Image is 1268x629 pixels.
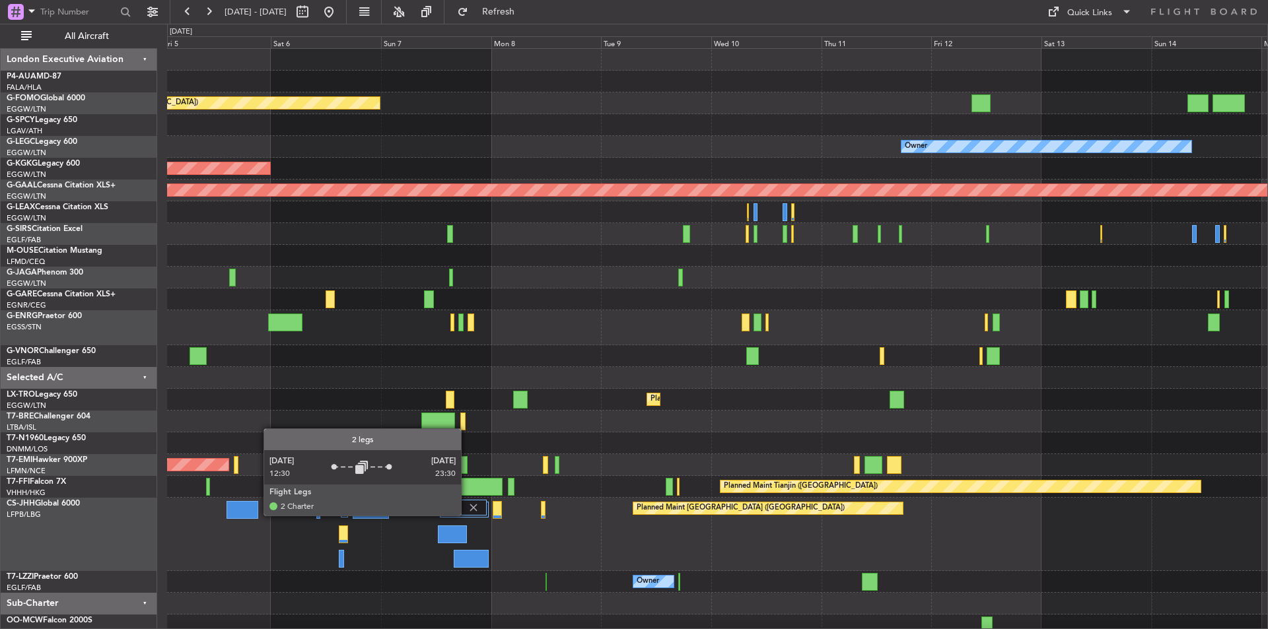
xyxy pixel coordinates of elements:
[7,191,46,201] a: EGGW/LTN
[7,73,36,81] span: P4-AUA
[7,126,42,136] a: LGAV/ATH
[7,413,90,420] a: T7-BREChallenger 604
[7,257,45,267] a: LFMD/CEQ
[1067,7,1112,20] div: Quick Links
[7,148,46,158] a: EGGW/LTN
[7,247,102,255] a: M-OUSECitation Mustang
[7,322,42,332] a: EGSS/STN
[7,247,38,255] span: M-OUSE
[7,203,35,211] span: G-LEAX
[7,573,34,581] span: T7-LZZI
[7,500,80,508] a: CS-JHHGlobal 6000
[381,36,491,48] div: Sun 7
[724,477,878,496] div: Planned Maint Tianjin ([GEOGRAPHIC_DATA])
[637,498,845,518] div: Planned Maint [GEOGRAPHIC_DATA] ([GEOGRAPHIC_DATA])
[491,36,602,48] div: Mon 8
[7,83,42,92] a: FALA/HLA
[7,160,80,168] a: G-KGKGLegacy 600
[601,36,711,48] div: Tue 9
[7,357,41,367] a: EGLF/FAB
[34,32,139,41] span: All Aircraft
[7,138,77,146] a: G-LEGCLegacy 600
[7,510,41,519] a: LFPB/LBG
[7,94,40,102] span: G-FOMO
[905,137,927,156] div: Owner
[7,312,82,320] a: G-ENRGPraetor 600
[7,290,37,298] span: G-GARE
[7,225,32,233] span: G-SIRS
[7,94,85,102] a: G-FOMOGlobal 6000
[161,36,271,48] div: Fri 5
[7,488,46,498] a: VHHH/HKG
[7,573,78,581] a: T7-LZZIPraetor 600
[15,26,143,47] button: All Aircraft
[7,300,46,310] a: EGNR/CEG
[7,347,39,355] span: G-VNOR
[7,290,116,298] a: G-GARECessna Citation XLS+
[711,36,822,48] div: Wed 10
[468,502,479,513] img: gray-close.svg
[822,36,932,48] div: Thu 11
[225,6,287,18] span: [DATE] - [DATE]
[7,279,46,288] a: EGGW/LTN
[40,2,116,22] input: Trip Number
[1152,36,1262,48] div: Sun 14
[7,269,83,277] a: G-JAGAPhenom 300
[7,170,46,180] a: EGGW/LTN
[7,182,116,189] a: G-GAALCessna Citation XLS+
[7,73,61,81] a: P4-AUAMD-87
[651,389,737,409] div: Planned Maint Dusseldorf
[271,36,381,48] div: Sat 6
[7,347,96,355] a: G-VNORChallenger 650
[7,235,41,245] a: EGLF/FAB
[7,583,41,593] a: EGLF/FAB
[7,444,48,454] a: DNMM/LOS
[7,160,38,168] span: G-KGKG
[7,500,35,508] span: CS-JHH
[7,413,34,420] span: T7-BRE
[7,434,86,442] a: T7-N1960Legacy 650
[7,116,35,124] span: G-SPCY
[7,401,46,411] a: EGGW/LTN
[7,225,83,233] a: G-SIRSCitation Excel
[1041,1,1139,22] button: Quick Links
[7,213,46,223] a: EGGW/LTN
[7,434,44,442] span: T7-N1960
[7,269,37,277] span: G-JAGA
[637,572,659,591] div: Owner
[7,456,32,464] span: T7-EMI
[7,116,77,124] a: G-SPCYLegacy 650
[7,422,36,432] a: LTBA/ISL
[7,138,35,146] span: G-LEGC
[170,26,192,38] div: [DATE]
[7,391,77,399] a: LX-TROLegacy 650
[7,616,92,624] a: OO-MCWFalcon 2000S
[7,478,30,486] span: T7-FFI
[7,182,37,189] span: G-GAAL
[7,203,108,211] a: G-LEAXCessna Citation XLS
[7,312,38,320] span: G-ENRG
[7,478,66,486] a: T7-FFIFalcon 7X
[451,1,530,22] button: Refresh
[1041,36,1152,48] div: Sat 13
[471,7,526,17] span: Refresh
[7,456,87,464] a: T7-EMIHawker 900XP
[7,616,43,624] span: OO-MCW
[7,104,46,114] a: EGGW/LTN
[7,391,35,399] span: LX-TRO
[7,466,46,476] a: LFMN/NCE
[931,36,1041,48] div: Fri 12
